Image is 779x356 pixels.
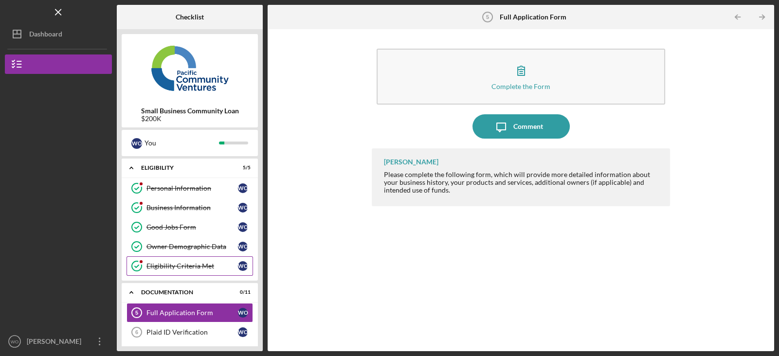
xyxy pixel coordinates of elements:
tspan: 5 [135,310,138,316]
button: Comment [472,114,570,139]
div: Owner Demographic Data [146,243,238,250]
a: Business InformationWO [127,198,253,217]
a: Owner Demographic DataWO [127,237,253,256]
div: W O [238,327,248,337]
div: Good Jobs Form [146,223,238,231]
div: 0 / 11 [233,289,251,295]
button: WO[PERSON_NAME] [5,332,112,351]
div: Dashboard [29,24,62,46]
div: W O [238,242,248,251]
div: You [145,135,219,151]
div: Comment [513,114,543,139]
div: Eligibility [141,165,226,171]
tspan: 5 [486,14,489,20]
div: $200K [141,115,239,123]
div: [PERSON_NAME] [24,332,88,354]
div: W O [238,308,248,318]
div: W O [238,261,248,271]
a: 5Full Application FormWO [127,303,253,322]
div: Personal Information [146,184,238,192]
div: [PERSON_NAME] [384,158,438,166]
b: Small Business Community Loan [141,107,239,115]
a: Eligibility Criteria MetWO [127,256,253,276]
div: Complete the Form [491,83,550,90]
b: Checklist [176,13,204,21]
a: 6Plaid ID VerificationWO [127,322,253,342]
div: Eligibility Criteria Met [146,262,238,270]
div: Please complete the following form, which will provide more detailed information about your busin... [384,171,660,194]
div: 5 / 5 [233,165,251,171]
img: Product logo [122,39,258,97]
b: Full Application Form [500,13,566,21]
div: W O [238,222,248,232]
div: Documentation [141,289,226,295]
div: Full Application Form [146,309,238,317]
div: W O [238,183,248,193]
div: W O [131,138,142,149]
tspan: 6 [135,329,138,335]
a: Good Jobs FormWO [127,217,253,237]
div: Business Information [146,204,238,212]
div: Plaid ID Verification [146,328,238,336]
button: Dashboard [5,24,112,44]
div: W O [238,203,248,213]
a: Personal InformationWO [127,178,253,198]
button: Complete the Form [377,49,665,105]
text: WO [11,339,19,344]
